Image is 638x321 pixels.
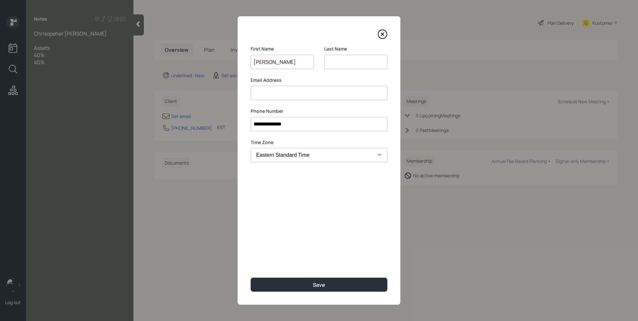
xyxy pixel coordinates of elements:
[313,281,325,288] div: Save
[251,77,387,83] label: Email Address
[251,108,387,114] label: Phone Number
[251,46,314,52] label: First Name
[251,139,387,146] label: Time Zone
[324,46,387,52] label: Last Name
[251,278,387,292] button: Save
